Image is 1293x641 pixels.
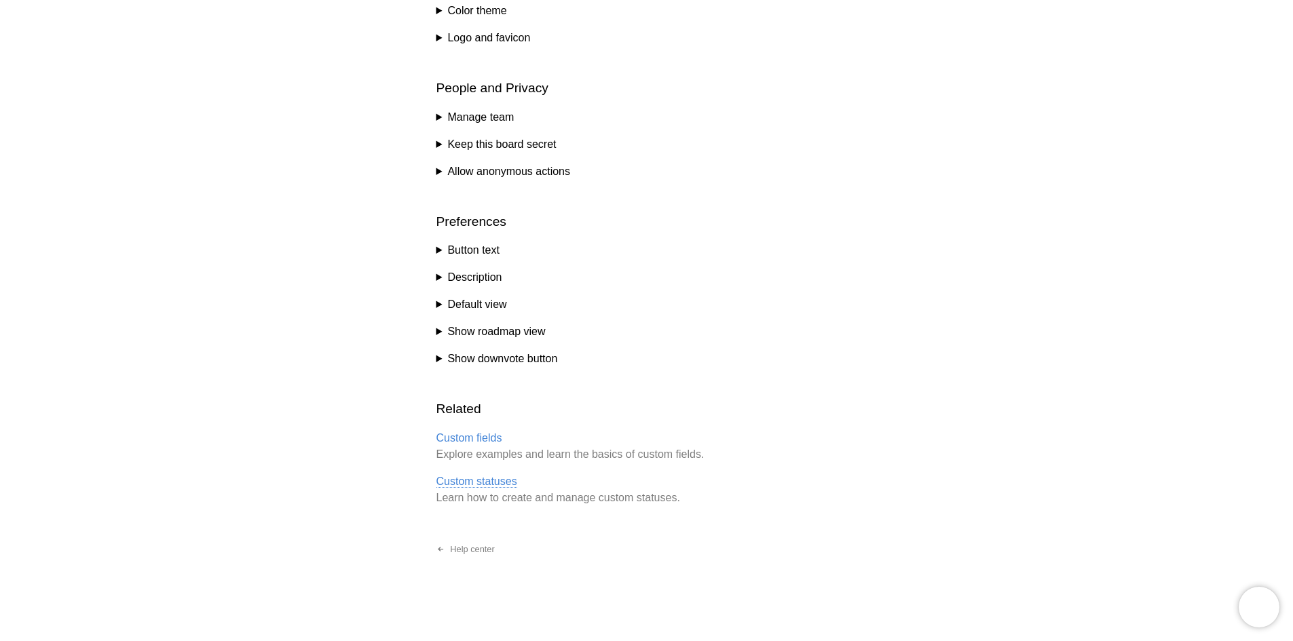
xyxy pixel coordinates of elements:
p: Learn how to create and manage custom statuses. [436,473,857,506]
h2: People and Privacy [436,79,857,98]
iframe: Chatra live chat [1239,587,1279,627]
summary: Button text [436,242,857,258]
summary: Default view [436,296,857,313]
summary: Color theme [436,3,857,19]
p: Explore examples and learn the basics of custom fields. [436,430,857,463]
summary: Description [436,269,857,286]
summary: Keep this board secret [436,136,857,153]
a: Custom fields [436,432,502,444]
summary: Show downvote button [436,351,857,367]
h2: Preferences [436,212,857,232]
summary: Manage team [436,109,857,125]
a: Help center [426,539,506,560]
summary: Allow anonymous actions [436,163,857,180]
a: Custom statuses [436,475,517,488]
h2: Related [436,400,857,419]
summary: Logo and favicon [436,30,857,46]
summary: Show roadmap view [436,324,857,340]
